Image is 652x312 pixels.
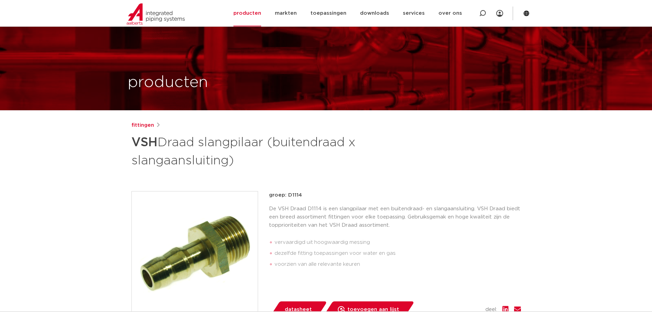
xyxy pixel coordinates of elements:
[131,136,157,149] strong: VSH
[274,248,521,259] li: dezelfde fitting toepassingen voor water en gas
[269,205,521,229] p: De VSH Draad D1114 is een slangpilaar met een buitendraad- en slangaansluiting. VSH Draad biedt e...
[274,259,521,270] li: voorzien van alle relevante keuren
[131,132,388,169] h1: Draad slangpilaar (buitendraad x slangaansluiting)
[274,237,521,248] li: vervaardigd uit hoogwaardig messing
[269,191,521,199] p: groep: D1114
[131,121,154,129] a: fittingen
[128,72,208,93] h1: producten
